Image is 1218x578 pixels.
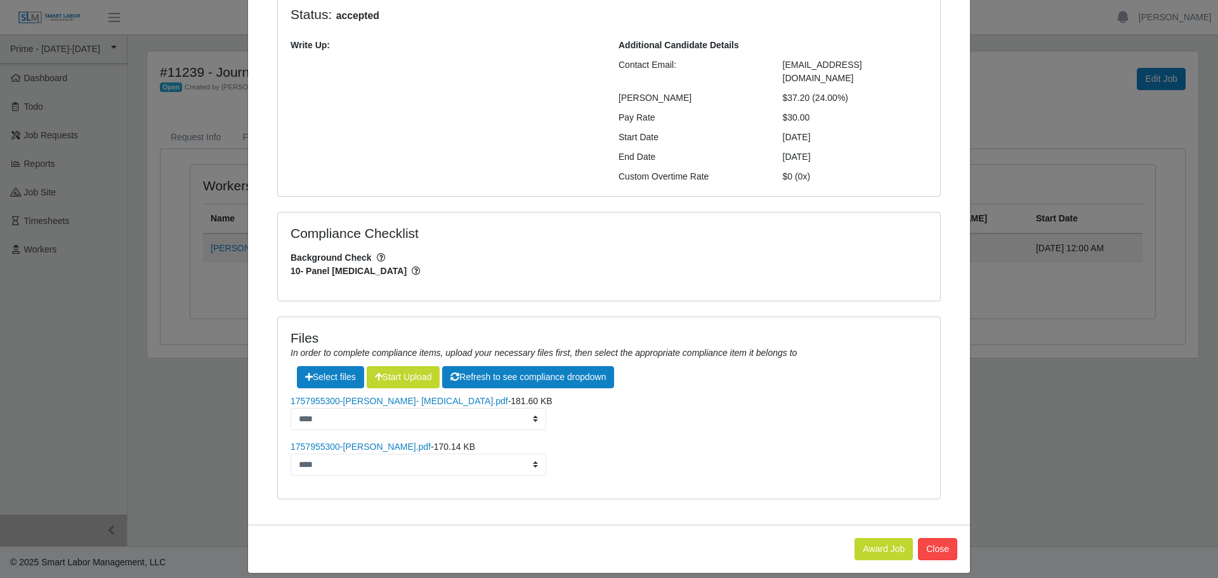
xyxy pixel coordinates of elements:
span: [DATE] [783,152,811,162]
span: 10- Panel [MEDICAL_DATA] [291,265,927,278]
b: Additional Candidate Details [619,40,739,50]
div: Start Date [609,131,773,144]
div: [PERSON_NAME] [609,91,773,105]
span: 181.60 KB [511,396,552,406]
div: Custom Overtime Rate [609,170,773,183]
button: Refresh to see compliance dropdown [442,366,614,388]
span: 170.14 KB [434,442,475,452]
b: Write Up: [291,40,330,50]
div: Pay Rate [609,111,773,124]
div: End Date [609,150,773,164]
a: 1757955300-[PERSON_NAME].pdf [291,442,431,452]
li: - [291,440,927,476]
button: Award Job [855,538,913,560]
div: $30.00 [773,111,938,124]
button: Start Upload [367,366,440,388]
div: $37.20 (24.00%) [773,91,938,105]
span: Background Check [291,251,927,265]
li: - [291,395,927,430]
i: In order to complete compliance items, upload your necessary files first, then select the appropr... [291,348,797,358]
span: $0 (0x) [783,171,811,181]
h4: Files [291,330,927,346]
h4: Compliance Checklist [291,225,709,241]
div: [DATE] [773,131,938,144]
span: Select files [297,366,364,388]
a: 1757955300-[PERSON_NAME]- [MEDICAL_DATA].pdf [291,396,508,406]
div: Contact Email: [609,58,773,85]
span: [EMAIL_ADDRESS][DOMAIN_NAME] [783,60,862,83]
button: Close [918,538,957,560]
